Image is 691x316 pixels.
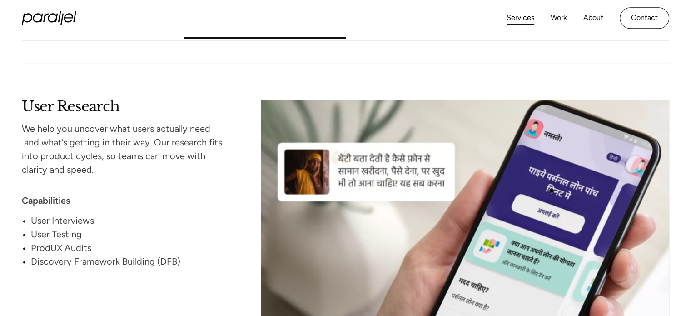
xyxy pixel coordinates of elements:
div: ProdUX Audits [31,241,226,255]
a: About [583,11,603,25]
h2: User Research [22,100,226,112]
a: Services [507,11,534,25]
div: Capabilities [22,194,226,207]
div: We help you uncover what users actually need and what’s getting in their way. Our research fits i... [22,122,226,176]
div: Discovery Framework Building (DFB) [31,255,226,268]
a: Work [551,11,567,25]
a: home [22,11,76,25]
div: User Interviews [31,214,226,227]
div: User Testing [31,227,226,241]
a: Contact [620,7,669,29]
